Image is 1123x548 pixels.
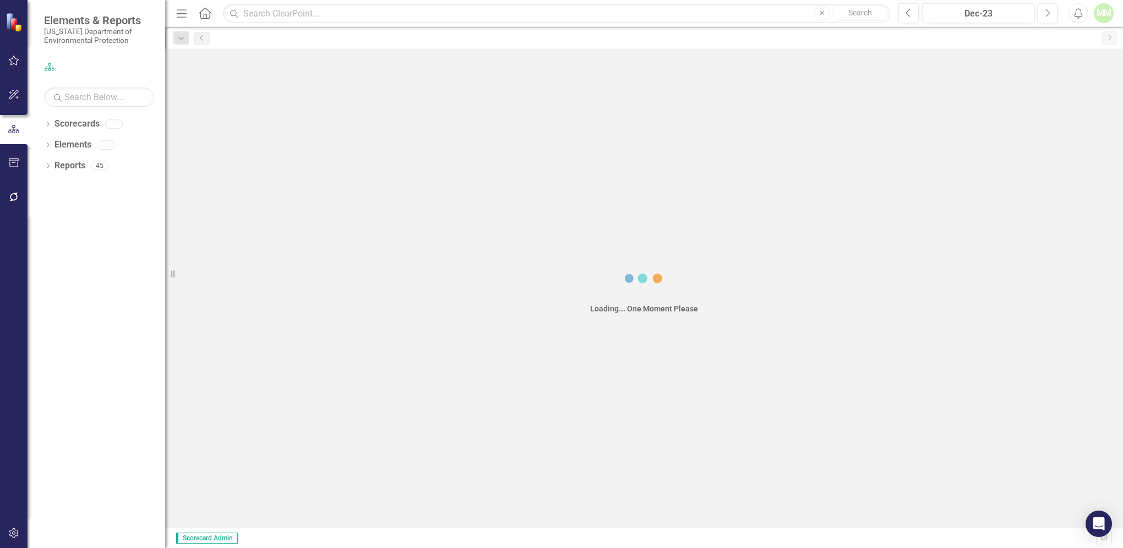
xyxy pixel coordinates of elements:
[54,160,85,172] a: Reports
[44,27,154,45] small: [US_STATE] Department of Environmental Protection
[176,533,238,544] span: Scorecard Admin
[832,6,887,21] button: Search
[223,4,890,23] input: Search ClearPoint...
[44,87,154,107] input: Search Below...
[848,8,872,17] span: Search
[1094,3,1114,23] button: MM
[590,303,698,314] div: Loading... One Moment Please
[926,7,1031,20] div: Dec-23
[91,161,108,171] div: 45
[6,13,25,32] img: ClearPoint Strategy
[54,118,100,130] a: Scorecards
[54,139,91,151] a: Elements
[1086,511,1112,537] div: Open Intercom Messenger
[44,14,154,27] span: Elements & Reports
[922,3,1034,23] button: Dec-23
